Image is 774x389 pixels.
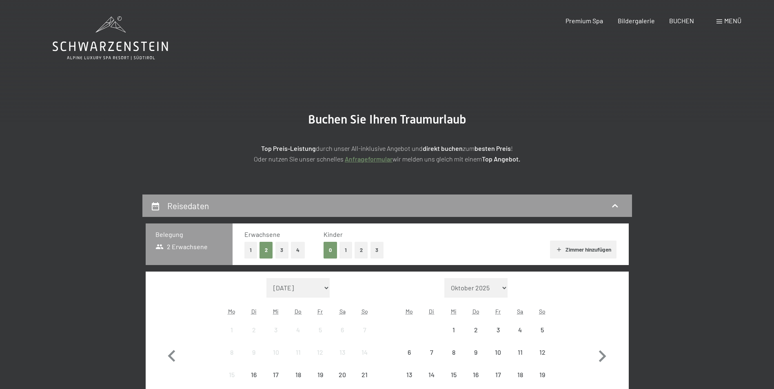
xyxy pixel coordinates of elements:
[451,308,457,315] abbr: Mittwoch
[487,364,509,386] div: Fri Oct 17 2025
[309,364,331,386] div: Fri Sep 19 2025
[265,341,287,363] div: Wed Sep 10 2025
[243,319,265,341] div: Anreise nicht möglich
[331,341,353,363] div: Anreise nicht möglich
[421,364,443,386] div: Anreise nicht möglich
[443,364,465,386] div: Wed Oct 15 2025
[532,327,552,347] div: 5
[309,341,331,363] div: Anreise nicht möglich
[465,319,487,341] div: Thu Oct 02 2025
[443,364,465,386] div: Anreise nicht möglich
[244,349,264,369] div: 9
[354,327,375,347] div: 7
[309,319,331,341] div: Fri Sep 05 2025
[472,308,479,315] abbr: Donnerstag
[465,364,487,386] div: Anreise nicht möglich
[308,112,466,126] span: Buchen Sie Ihren Traumurlaub
[243,341,265,363] div: Anreise nicht möglich
[443,341,465,363] div: Wed Oct 08 2025
[288,327,308,347] div: 4
[531,364,553,386] div: Sun Oct 19 2025
[669,17,694,24] a: BUCHEN
[353,319,375,341] div: Sun Sep 07 2025
[331,364,353,386] div: Sat Sep 20 2025
[295,308,302,315] abbr: Donnerstag
[399,349,419,369] div: 6
[243,341,265,363] div: Tue Sep 09 2025
[287,364,309,386] div: Anreise nicht möglich
[361,308,368,315] abbr: Sonntag
[421,341,443,363] div: Anreise nicht möglich
[465,341,487,363] div: Anreise nicht möglich
[566,17,603,24] span: Premium Spa
[398,364,420,386] div: Mon Oct 13 2025
[332,327,353,347] div: 6
[221,341,243,363] div: Anreise nicht möglich
[353,341,375,363] div: Anreise nicht möglich
[244,327,264,347] div: 2
[475,144,511,152] strong: besten Preis
[354,349,375,369] div: 14
[488,349,508,369] div: 10
[443,319,465,341] div: Anreise nicht möglich
[487,319,509,341] div: Anreise nicht möglich
[288,349,308,369] div: 11
[353,319,375,341] div: Anreise nicht möglich
[429,308,434,315] abbr: Dienstag
[291,242,305,259] button: 4
[531,341,553,363] div: Sun Oct 12 2025
[355,242,368,259] button: 2
[487,341,509,363] div: Anreise nicht möglich
[339,308,346,315] abbr: Samstag
[287,319,309,341] div: Anreise nicht möglich
[444,327,464,347] div: 1
[466,349,486,369] div: 9
[287,341,309,363] div: Anreise nicht möglich
[509,364,531,386] div: Anreise nicht möglich
[287,341,309,363] div: Thu Sep 11 2025
[510,327,530,347] div: 4
[423,144,463,152] strong: direkt buchen
[353,364,375,386] div: Anreise nicht möglich
[317,308,323,315] abbr: Freitag
[261,144,316,152] strong: Top Preis-Leistung
[222,327,242,347] div: 1
[265,319,287,341] div: Anreise nicht möglich
[222,349,242,369] div: 8
[465,319,487,341] div: Anreise nicht möglich
[309,319,331,341] div: Anreise nicht möglich
[510,349,530,369] div: 11
[487,364,509,386] div: Anreise nicht möglich
[443,341,465,363] div: Anreise nicht möglich
[243,364,265,386] div: Tue Sep 16 2025
[509,319,531,341] div: Anreise nicht möglich
[495,308,501,315] abbr: Freitag
[155,242,208,251] span: 2 Erwachsene
[265,364,287,386] div: Anreise nicht möglich
[724,17,741,24] span: Menü
[259,242,273,259] button: 2
[331,319,353,341] div: Anreise nicht möglich
[324,242,337,259] button: 0
[273,308,279,315] abbr: Mittwoch
[487,341,509,363] div: Fri Oct 10 2025
[509,319,531,341] div: Sat Oct 04 2025
[155,230,223,239] h3: Belegung
[539,308,546,315] abbr: Sonntag
[531,319,553,341] div: Anreise nicht möglich
[370,242,384,259] button: 3
[618,17,655,24] a: Bildergalerie
[221,319,243,341] div: Mon Sep 01 2025
[531,364,553,386] div: Anreise nicht möglich
[398,341,420,363] div: Mon Oct 06 2025
[251,308,257,315] abbr: Dienstag
[167,201,209,211] h2: Reisedaten
[265,319,287,341] div: Wed Sep 03 2025
[275,242,289,259] button: 3
[406,308,413,315] abbr: Montag
[482,155,520,163] strong: Top Angebot.
[332,349,353,369] div: 13
[488,327,508,347] div: 3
